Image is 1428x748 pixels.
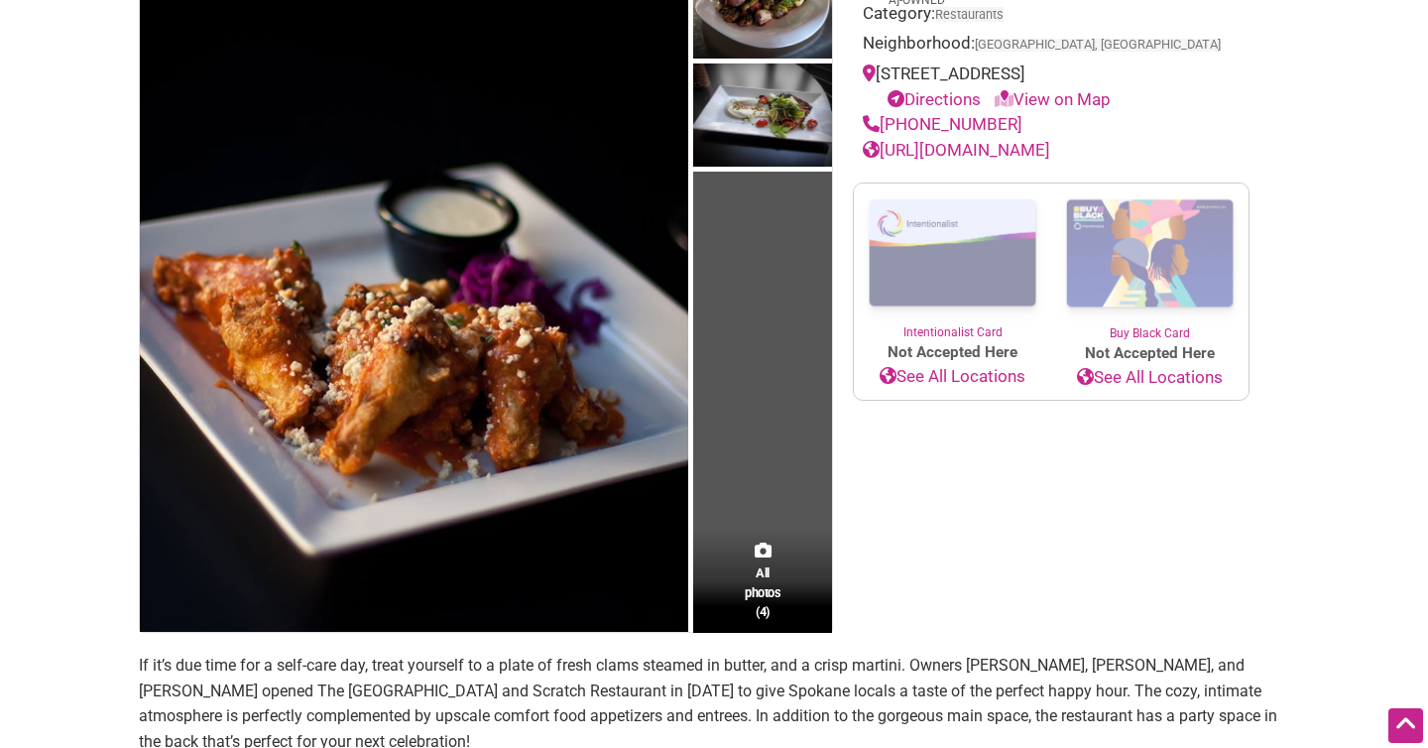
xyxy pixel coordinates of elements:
[854,184,1051,323] img: Intentionalist Card
[863,1,1240,32] div: Category:
[863,31,1240,62] div: Neighborhood:
[935,7,1004,22] a: Restaurants
[854,341,1051,364] span: Not Accepted Here
[1051,184,1249,324] img: Buy Black Card
[1388,708,1423,743] div: Scroll Back to Top
[1051,184,1249,342] a: Buy Black Card
[863,140,1050,160] a: [URL][DOMAIN_NAME]
[888,89,981,109] a: Directions
[995,89,1111,109] a: View on Map
[1051,365,1249,391] a: See All Locations
[975,39,1221,52] span: [GEOGRAPHIC_DATA], [GEOGRAPHIC_DATA]
[854,364,1051,390] a: See All Locations
[854,184,1051,341] a: Intentionalist Card
[745,563,780,620] span: All photos (4)
[863,114,1022,134] a: [PHONE_NUMBER]
[1051,342,1249,365] span: Not Accepted Here
[863,62,1240,112] div: [STREET_ADDRESS]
